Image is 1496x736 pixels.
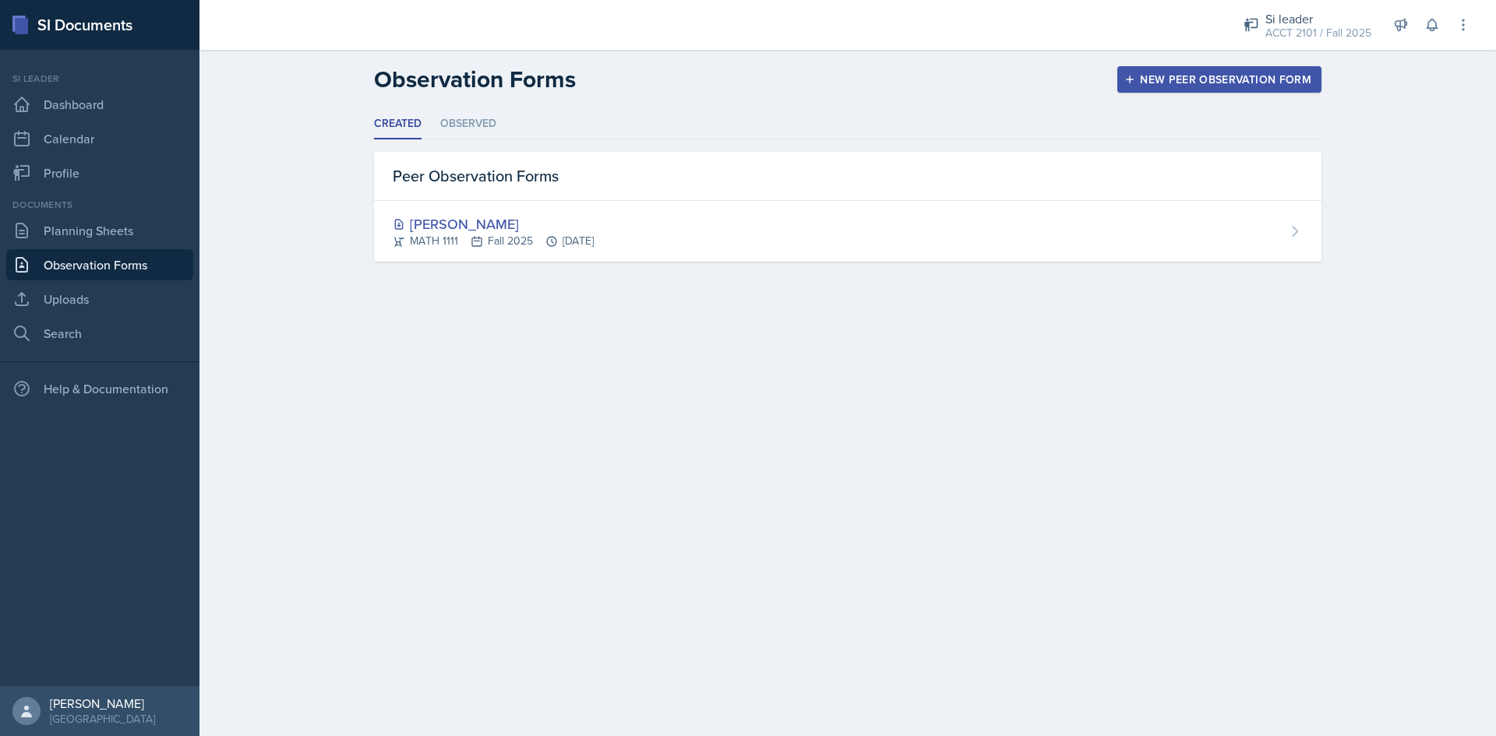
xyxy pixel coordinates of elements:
div: Si leader [6,72,193,86]
a: Profile [6,157,193,188]
div: ACCT 2101 / Fall 2025 [1265,25,1371,41]
a: Search [6,318,193,349]
div: MATH 1111 Fall 2025 [DATE] [393,233,594,249]
li: Observed [440,109,496,139]
div: [PERSON_NAME] [393,213,594,234]
a: Planning Sheets [6,215,193,246]
div: [GEOGRAPHIC_DATA] [50,711,155,727]
div: New Peer Observation Form [1127,73,1311,86]
h2: Observation Forms [374,65,576,93]
div: [PERSON_NAME] [50,696,155,711]
div: Si leader [1265,9,1371,28]
button: New Peer Observation Form [1117,66,1321,93]
div: Help & Documentation [6,373,193,404]
a: Calendar [6,123,193,154]
div: Documents [6,198,193,212]
a: Dashboard [6,89,193,120]
a: Observation Forms [6,249,193,280]
a: [PERSON_NAME] MATH 1111Fall 2025[DATE] [374,201,1321,262]
a: Uploads [6,283,193,315]
div: Peer Observation Forms [374,152,1321,201]
li: Created [374,109,422,139]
